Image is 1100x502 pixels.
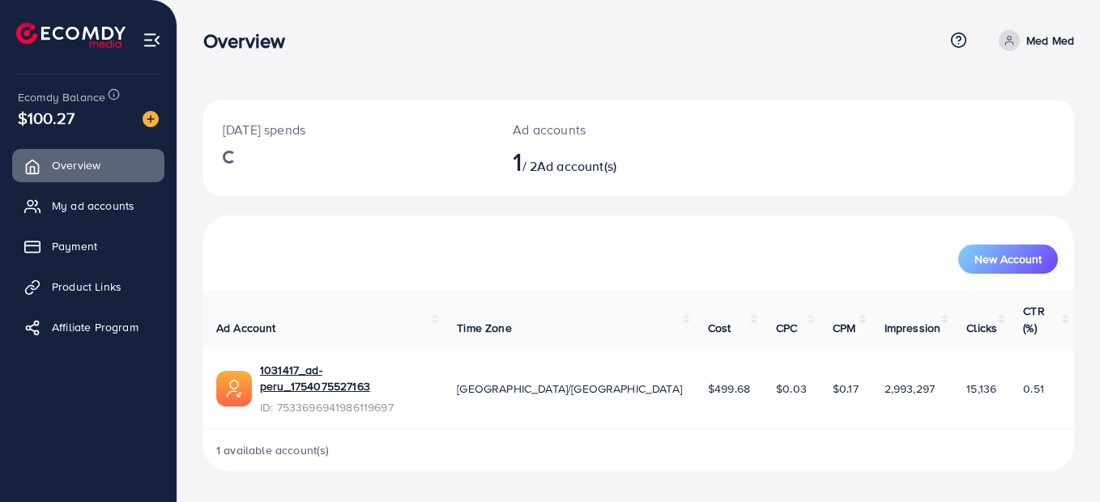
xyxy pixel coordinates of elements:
[833,381,859,397] span: $0.17
[992,30,1074,51] a: Med Med
[216,442,330,458] span: 1 available account(s)
[52,279,122,295] span: Product Links
[216,371,252,406] img: ic-ads-acc.e4c84228.svg
[12,230,164,262] a: Payment
[52,319,139,335] span: Affiliate Program
[223,120,474,139] p: [DATE] spends
[974,253,1042,265] span: New Account
[708,381,750,397] span: $499.68
[457,320,511,336] span: Time Zone
[513,120,692,139] p: Ad accounts
[12,311,164,343] a: Affiliate Program
[885,320,941,336] span: Impression
[12,270,164,303] a: Product Links
[958,245,1058,274] button: New Account
[203,29,298,53] h3: Overview
[18,106,75,130] span: $100.27
[776,320,797,336] span: CPC
[708,320,731,336] span: Cost
[966,320,997,336] span: Clicks
[1023,303,1044,335] span: CTR (%)
[513,143,522,180] span: 1
[52,157,100,173] span: Overview
[513,146,692,177] h2: / 2
[143,31,161,49] img: menu
[16,23,126,48] img: logo
[52,198,134,214] span: My ad accounts
[457,381,682,397] span: [GEOGRAPHIC_DATA]/[GEOGRAPHIC_DATA]
[216,320,276,336] span: Ad Account
[260,362,431,395] a: 1031417_ad-peru_1754075527163
[1026,31,1074,50] p: Med Med
[1031,429,1088,490] iframe: Chat
[12,149,164,181] a: Overview
[143,111,159,127] img: image
[52,238,97,254] span: Payment
[537,157,616,175] span: Ad account(s)
[12,189,164,222] a: My ad accounts
[885,381,935,397] span: 2,993,297
[833,320,855,336] span: CPM
[260,399,431,415] span: ID: 7533696941986119697
[18,89,105,105] span: Ecomdy Balance
[776,381,807,397] span: $0.03
[966,381,996,397] span: 15,136
[1023,381,1044,397] span: 0.51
